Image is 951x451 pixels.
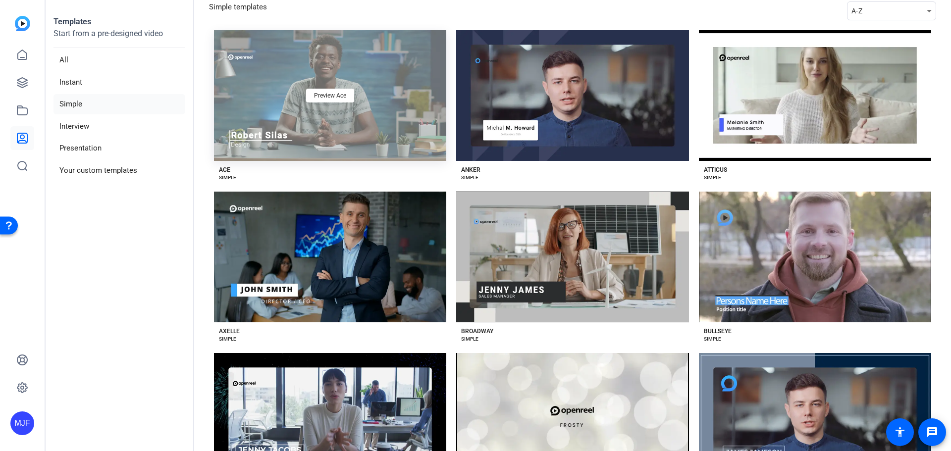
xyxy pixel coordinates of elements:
li: Simple [53,94,185,114]
mat-icon: accessibility [894,426,906,438]
li: Presentation [53,138,185,158]
button: Template image [456,192,688,322]
div: SIMPLE [219,335,236,343]
button: Template image [699,30,931,161]
div: MJF [10,411,34,435]
div: ANKER [461,166,480,174]
mat-icon: message [926,426,938,438]
li: Instant [53,72,185,93]
button: Template image [456,30,688,161]
p: Start from a pre-designed video [53,28,185,48]
li: Interview [53,116,185,137]
button: Template image [214,192,446,322]
div: BULLSEYE [704,327,732,335]
div: ACE [219,166,230,174]
li: All [53,50,185,70]
div: SIMPLE [704,174,721,182]
div: BROADWAY [461,327,493,335]
h3: Simple templates [209,1,267,20]
div: SIMPLE [461,335,478,343]
div: SIMPLE [461,174,478,182]
li: Your custom templates [53,160,185,181]
button: Template image [699,192,931,322]
div: ATTICUS [704,166,727,174]
button: Template imagePreview Ace [214,30,446,161]
strong: Templates [53,17,91,26]
div: SIMPLE [219,174,236,182]
div: SIMPLE [704,335,721,343]
img: blue-gradient.svg [15,16,30,31]
span: Preview Ace [314,93,346,99]
div: AXELLE [219,327,240,335]
span: A-Z [851,7,862,15]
